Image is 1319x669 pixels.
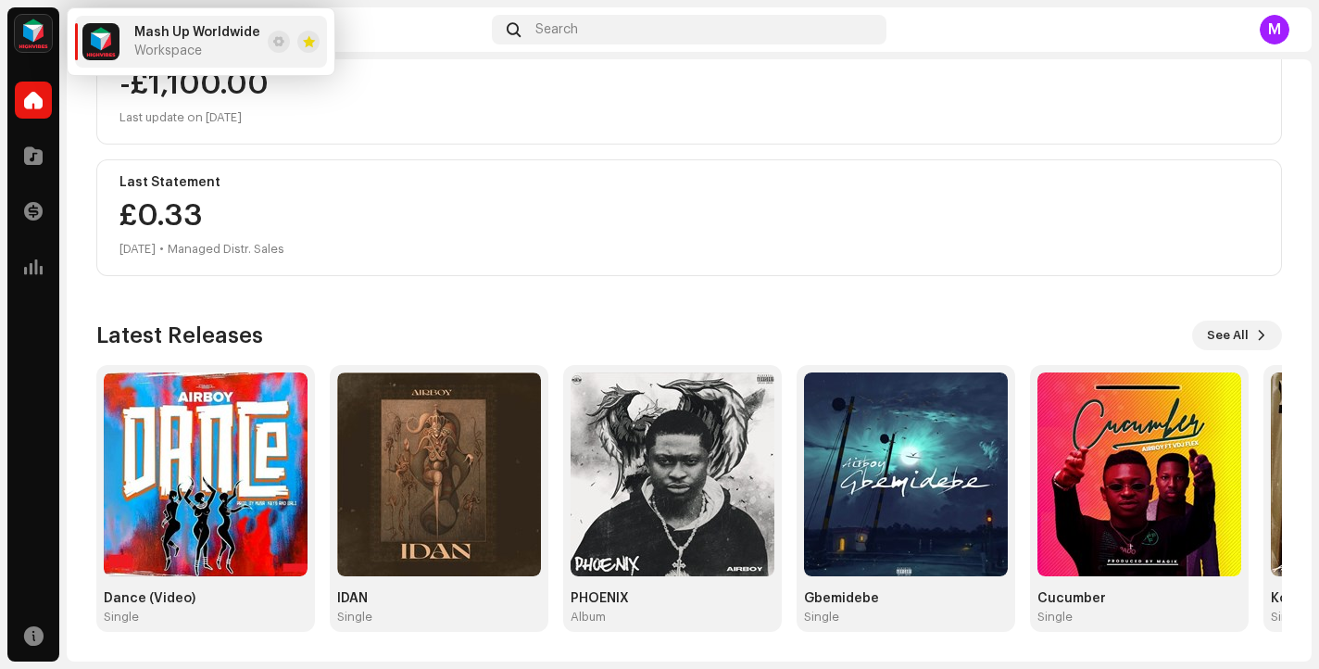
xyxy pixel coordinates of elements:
button: See All [1192,321,1282,350]
div: Single [1037,610,1073,625]
h3: Latest Releases [96,321,263,350]
div: Managed Distr. Sales [168,238,284,260]
div: Single [104,610,139,625]
div: Gbemidebe [804,591,1008,606]
div: Cucumber [1037,591,1241,606]
div: IDAN [337,591,541,606]
img: 03451c07-d919-4512-811a-440fd90a9d07 [337,372,541,576]
re-o-card-value: Last Statement [96,159,1282,276]
img: feab3aad-9b62-475c-8caf-26f15a9573ee [82,23,119,60]
span: Workspace [134,44,202,58]
div: [DATE] [119,238,156,260]
div: Single [337,610,372,625]
img: feab3aad-9b62-475c-8caf-26f15a9573ee [15,15,52,52]
div: Last Statement [119,175,1259,190]
img: 28c0828f-fae3-4ea8-a831-b1e89cde0759 [804,372,1008,576]
span: Search [535,22,578,37]
div: Single [804,610,839,625]
img: c191ac27-f6ad-4427-8df2-64b4b2ec8602 [1037,372,1241,576]
span: See All [1207,317,1249,354]
div: Album [571,610,606,625]
img: 9c530dfb-7c5f-4fee-b2c0-576e2e264695 [104,372,308,576]
div: M [1260,15,1289,44]
div: Single [1271,610,1306,625]
img: 852e3d92-1af7-464d-b2d6-aa010e4ca475 [571,372,774,576]
div: Last update on [DATE] [119,107,269,129]
div: PHOENIX [571,591,774,606]
span: Mash Up Worldwide [134,25,260,40]
div: • [159,238,164,260]
div: Dance (Video) [104,591,308,606]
